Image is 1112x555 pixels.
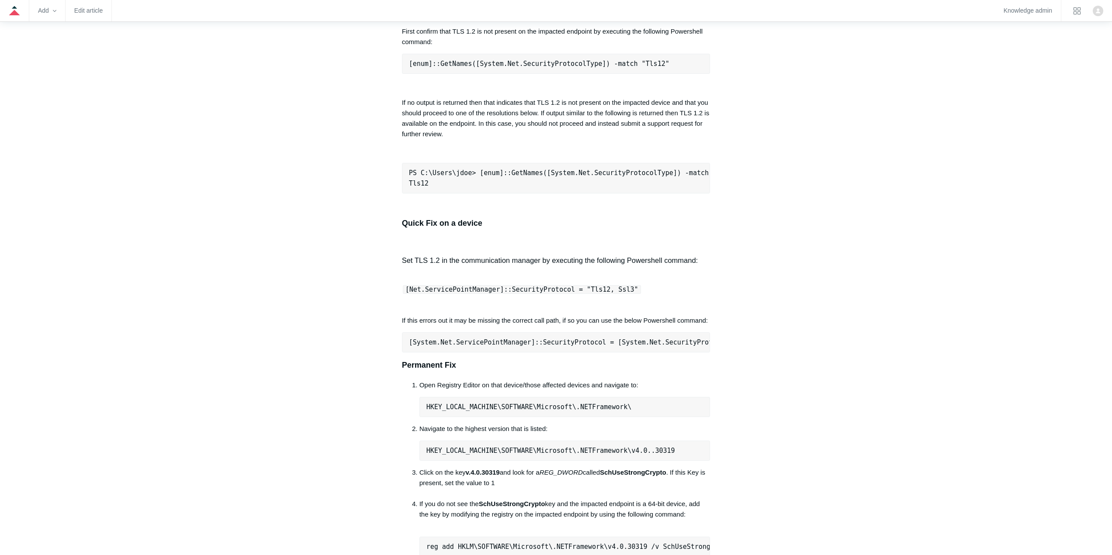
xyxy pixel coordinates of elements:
span: [Net.ServicePointManager]::SecurityProtocol = "Tls12, Ssl3" [405,286,638,293]
h3: Quick Fix on a device [402,217,710,230]
strong: SchUseStrongCrypto [600,469,666,476]
pre: PS C:\Users\jdoe> [enum]::GetNames([System.Net.SecurityProtocolType]) -match "Tls12" Tls12 [402,163,710,193]
img: user avatar [1093,6,1103,16]
li: Navigate to the highest version that is listed: [419,424,710,461]
em: REG_DWORD [540,469,583,476]
strong: v.4.0.30319 [466,469,500,476]
pre: HKEY_LOCAL_MACHINE\SOFTWARE\Microsoft\.NETFramework\v4.0..30319 [419,441,710,461]
pre: [enum]::GetNames([System.Net.SecurityProtocolType]) -match "Tls12" [402,54,710,74]
a: Edit article [74,8,103,13]
h3: Permanent Fix [402,359,710,372]
pre: HKEY_LOCAL_MACHINE\SOFTWARE\Microsoft\.NETFramework\ [419,397,710,417]
pre: [System.Net.ServicePointManager]::SecurityProtocol = [System.Net.SecurityProtocolType]::Tls12 [402,332,710,352]
strong: SchUseStrongCrypto [479,500,545,507]
li: Open Registry Editor on that device/those affected devices and navigate to: [419,380,710,417]
span: Set TLS 1.2 in the communication manager by executing the following Powershell command: [402,256,698,264]
li: Click on the key and look for a called . If this Key is present, set the value to 1 [419,467,710,499]
zd-hc-trigger: Click your profile icon to open the profile menu [1093,6,1103,16]
p: If no output is returned then that indicates that TLS 1.2 is not present on the impacted device a... [402,97,710,139]
a: Knowledge admin [1004,8,1052,13]
p: First confirm that TLS 1.2 is not present on the impacted endpoint by executing the following Pow... [402,26,710,47]
p: If this errors out it may be missing the correct call path, if so you can use the below Powershel... [402,315,710,326]
zd-hc-trigger: Add [38,8,56,13]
